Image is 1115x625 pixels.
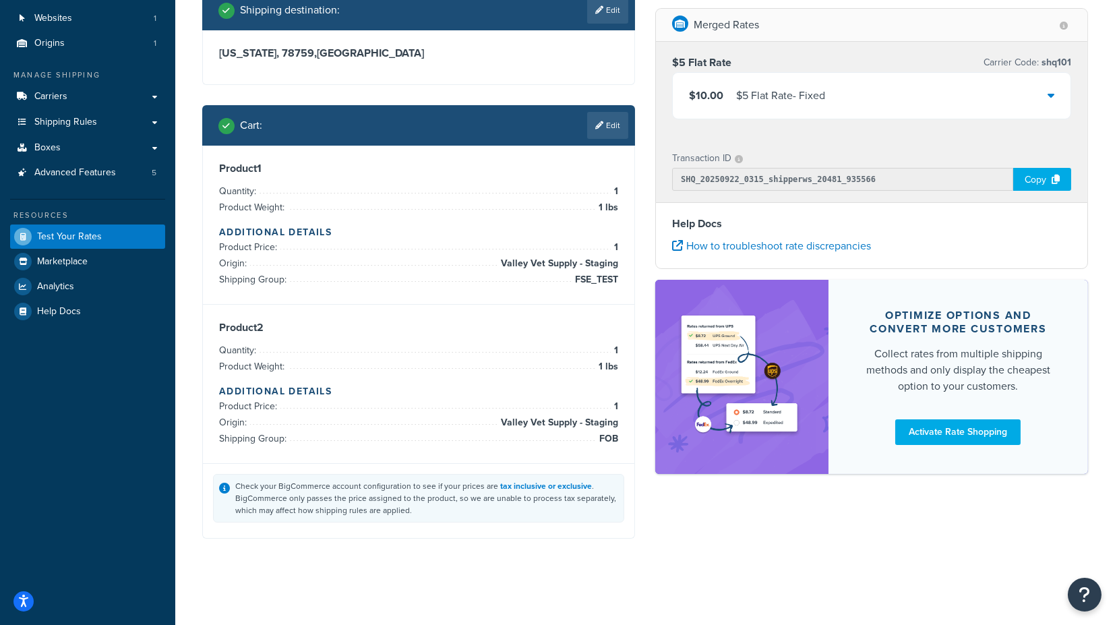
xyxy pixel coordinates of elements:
[240,4,340,16] h2: Shipping destination :
[219,225,618,239] h4: Additional Details
[10,136,165,160] a: Boxes
[219,384,618,398] h4: Additional Details
[152,167,156,179] span: 5
[10,84,165,109] a: Carriers
[219,162,618,175] h3: Product 1
[219,431,290,446] span: Shipping Group:
[611,343,618,359] span: 1
[736,86,825,105] div: $5 Flat Rate - Fixed
[611,398,618,415] span: 1
[235,480,618,516] div: Check your BigCommerce account configuration to see if your prices are . BigCommerce only passes ...
[672,238,871,254] a: How to troubleshoot rate discrepancies
[34,13,72,24] span: Websites
[219,359,288,374] span: Product Weight:
[219,321,618,334] h3: Product 2
[10,249,165,274] a: Marketplace
[672,216,1071,232] h4: Help Docs
[10,110,165,135] a: Shipping Rules
[10,6,165,31] a: Websites1
[500,480,592,492] a: tax inclusive or exclusive
[611,239,618,256] span: 1
[672,56,731,69] h3: $5 Flat Rate
[37,231,102,243] span: Test Your Rates
[595,200,618,216] span: 1 lbs
[675,300,808,454] img: feature-image-rateshop-7084cbbcb2e67ef1d54c2e976f0e592697130d5817b016cf7cc7e13314366067.png
[861,309,1056,336] div: Optimize options and convert more customers
[10,31,165,56] a: Origins1
[37,306,81,318] span: Help Docs
[498,415,618,431] span: Valley Vet Supply - Staging
[10,210,165,221] div: Resources
[672,149,731,168] p: Transaction ID
[10,225,165,249] a: Test Your Rates
[219,272,290,287] span: Shipping Group:
[219,415,250,429] span: Origin:
[595,359,618,375] span: 1 lbs
[10,31,165,56] li: Origins
[861,346,1056,394] div: Collect rates from multiple shipping methods and only display the cheapest option to your customers.
[10,6,165,31] li: Websites
[10,69,165,81] div: Manage Shipping
[587,112,628,139] a: Edit
[219,256,250,270] span: Origin:
[219,200,288,214] span: Product Weight:
[1039,55,1071,69] span: shq101
[219,47,618,60] h3: [US_STATE], 78759 , [GEOGRAPHIC_DATA]
[219,343,260,357] span: Quantity:
[34,117,97,128] span: Shipping Rules
[219,240,280,254] span: Product Price:
[37,256,88,268] span: Marketplace
[694,16,759,34] p: Merged Rates
[10,299,165,324] a: Help Docs
[34,91,67,102] span: Carriers
[10,160,165,185] li: Advanced Features
[498,256,618,272] span: Valley Vet Supply - Staging
[984,53,1071,72] p: Carrier Code:
[154,38,156,49] span: 1
[689,88,723,103] span: $10.00
[37,281,74,293] span: Analytics
[611,183,618,200] span: 1
[572,272,618,288] span: FSE_TEST
[10,274,165,299] a: Analytics
[596,431,618,447] span: FOB
[10,160,165,185] a: Advanced Features5
[240,119,262,131] h2: Cart :
[219,184,260,198] span: Quantity:
[1068,578,1102,612] button: Open Resource Center
[34,142,61,154] span: Boxes
[154,13,156,24] span: 1
[895,419,1021,445] a: Activate Rate Shopping
[34,167,116,179] span: Advanced Features
[219,399,280,413] span: Product Price:
[1013,168,1071,191] div: Copy
[34,38,65,49] span: Origins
